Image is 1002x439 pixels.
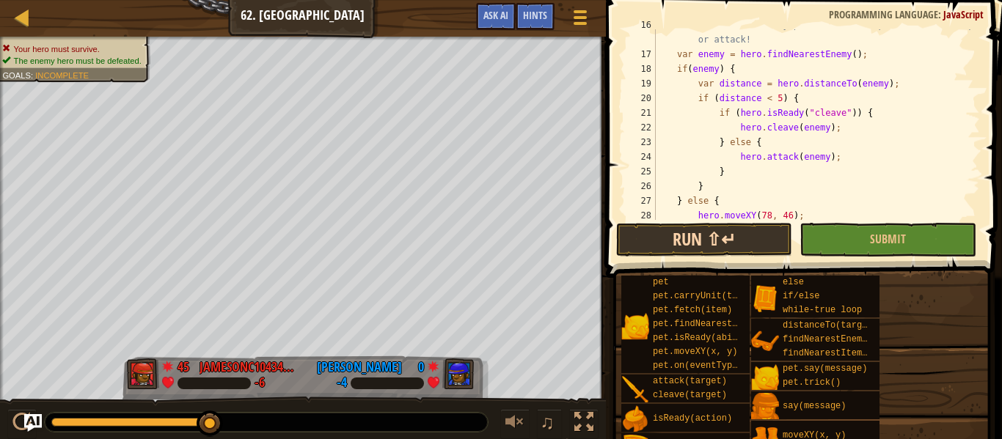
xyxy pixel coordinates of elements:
[626,120,656,135] div: 22
[178,358,192,371] div: 45
[7,409,37,439] button: Ctrl + P: Play
[537,409,562,439] button: ♫
[653,413,732,424] span: isReady(action)
[751,364,779,391] img: portrait.png
[783,277,804,287] span: else
[653,277,669,287] span: pet
[626,91,656,106] div: 20
[476,3,516,30] button: Ask AI
[783,334,878,344] span: findNearestEnemy()
[938,7,943,21] span: :
[523,8,547,22] span: Hints
[337,377,347,390] div: -4
[751,328,779,355] img: portrait.png
[653,361,790,371] span: pet.on(eventType, handler)
[500,409,530,439] button: Adjust volume
[626,62,656,76] div: 18
[653,376,727,386] span: attack(target)
[626,164,656,179] div: 25
[626,106,656,120] div: 21
[751,284,779,312] img: portrait.png
[621,405,649,433] img: portrait.png
[653,305,732,315] span: pet.fetch(item)
[653,390,727,400] span: cleave(target)
[626,193,656,208] div: 27
[783,377,841,388] span: pet.trick()
[626,179,656,193] div: 26
[616,223,792,257] button: Run ⇧↵
[626,18,656,47] div: 16
[626,76,656,91] div: 19
[31,70,35,80] span: :
[2,55,142,67] li: The enemy hero must be defeated.
[2,43,142,55] li: Your hero must survive.
[127,358,159,389] img: thang_avatar_frame.png
[783,348,872,358] span: findNearestItem()
[626,135,656,150] div: 23
[35,70,89,80] span: Incomplete
[626,150,656,164] div: 24
[2,70,31,80] span: Goals
[800,223,976,257] button: Submit
[653,333,758,343] span: pet.isReady(ability)
[200,358,295,377] div: JamesonC10434370
[540,411,555,433] span: ♫
[626,47,656,62] div: 17
[569,409,599,439] button: Toggle fullscreen
[317,358,402,377] div: [PERSON_NAME]
[870,231,906,247] span: Submit
[829,7,938,21] span: Programming language
[751,393,779,421] img: portrait.png
[621,376,649,404] img: portrait.png
[943,7,984,21] span: JavaScript
[621,312,649,340] img: portrait.png
[783,305,862,315] span: while-true loop
[409,358,424,371] div: 0
[483,8,508,22] span: Ask AI
[626,208,656,223] div: 28
[14,56,142,65] span: The enemy hero must be defeated.
[653,291,795,301] span: pet.carryUnit(target, x, y)
[14,44,100,54] span: Your hero must survive.
[653,319,795,329] span: pet.findNearestByType(type)
[562,3,599,37] button: Show game menu
[24,414,42,432] button: Ask AI
[255,377,265,390] div: -6
[653,347,737,357] span: pet.moveXY(x, y)
[442,358,475,389] img: thang_avatar_frame.png
[783,364,867,374] span: pet.say(message)
[783,291,819,301] span: if/else
[783,401,846,411] span: say(message)
[783,320,878,331] span: distanceTo(target)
